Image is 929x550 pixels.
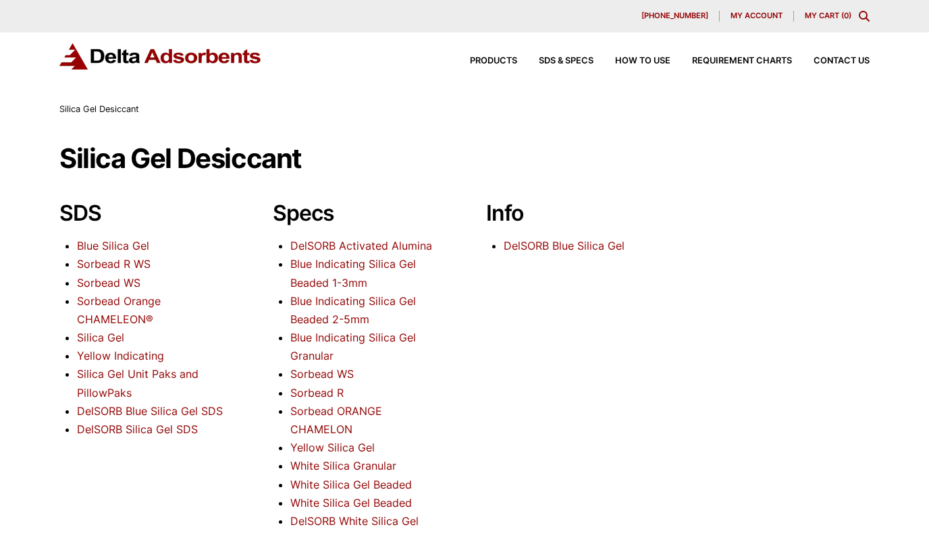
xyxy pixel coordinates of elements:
[593,57,670,65] a: How to Use
[290,514,419,528] a: DelSORB White Silica Gel
[290,496,412,510] a: White Silica Gel Beaded
[273,200,443,226] h2: Specs
[290,331,416,362] a: Blue Indicating Silica Gel Granular
[77,276,140,290] a: Sorbead WS
[859,11,870,22] div: Toggle Modal Content
[290,257,416,289] a: Blue Indicating Silica Gel Beaded 1-3mm
[77,239,149,252] a: Blue Silica Gel
[615,57,670,65] span: How to Use
[77,422,198,436] a: DelSORB Silica Gel SDS
[470,57,517,65] span: Products
[517,57,593,65] a: SDS & SPECS
[844,11,849,20] span: 0
[77,257,151,271] a: Sorbead R WS
[59,144,870,173] h1: Silica Gel Desiccant
[670,57,792,65] a: Requirement Charts
[59,104,139,114] span: Silica Gel Desiccant
[448,57,517,65] a: Products
[59,200,230,226] h2: SDS
[77,404,223,418] a: DelSORB Blue Silica Gel SDS
[290,239,432,252] a: DelSORB Activated Alumina
[290,478,412,491] a: White Silica Gel Beaded
[77,331,124,344] a: Silica Gel
[720,11,794,22] a: My account
[290,441,375,454] a: Yellow Silica Gel
[77,367,198,399] a: Silica Gel Unit Paks and PillowPaks
[77,294,161,326] a: Sorbead Orange CHAMELEON®
[814,57,870,65] span: Contact Us
[692,57,792,65] span: Requirement Charts
[290,459,396,472] a: White Silica Granular
[290,294,416,326] a: Blue Indicating Silica Gel Beaded 2-5mm
[290,386,344,400] a: Sorbead R
[641,12,708,20] span: [PHONE_NUMBER]
[792,57,870,65] a: Contact Us
[504,239,625,252] a: DelSORB Blue Silica Gel
[731,12,782,20] span: My account
[539,57,593,65] span: SDS & SPECS
[290,404,382,436] a: Sorbead ORANGE CHAMELON
[805,11,851,20] a: My Cart (0)
[77,349,164,362] a: Yellow Indicating
[486,200,656,226] h2: Info
[59,43,262,70] img: Delta Adsorbents
[290,367,354,381] a: Sorbead WS
[631,11,720,22] a: [PHONE_NUMBER]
